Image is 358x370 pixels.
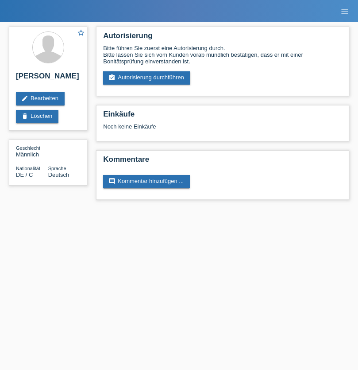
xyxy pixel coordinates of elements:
[77,29,85,38] a: star_border
[103,155,342,168] h2: Kommentare
[103,175,190,188] a: commentKommentar hinzufügen ...
[336,8,354,14] a: menu
[16,171,33,178] span: Deutschland / C / 30.09.2021
[340,7,349,16] i: menu
[16,72,80,85] h2: [PERSON_NAME]
[48,166,66,171] span: Sprache
[21,95,28,102] i: edit
[16,166,40,171] span: Nationalität
[16,144,48,158] div: Männlich
[16,92,65,105] a: editBearbeiten
[103,31,342,45] h2: Autorisierung
[103,71,190,85] a: assignment_turned_inAutorisierung durchführen
[77,29,85,37] i: star_border
[103,110,342,123] h2: Einkäufe
[108,74,115,81] i: assignment_turned_in
[103,123,342,136] div: Noch keine Einkäufe
[16,145,40,151] span: Geschlecht
[103,45,342,65] div: Bitte führen Sie zuerst eine Autorisierung durch. Bitte lassen Sie sich vom Kunden vorab mündlich...
[21,113,28,120] i: delete
[48,171,69,178] span: Deutsch
[108,178,115,185] i: comment
[16,110,58,123] a: deleteLöschen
